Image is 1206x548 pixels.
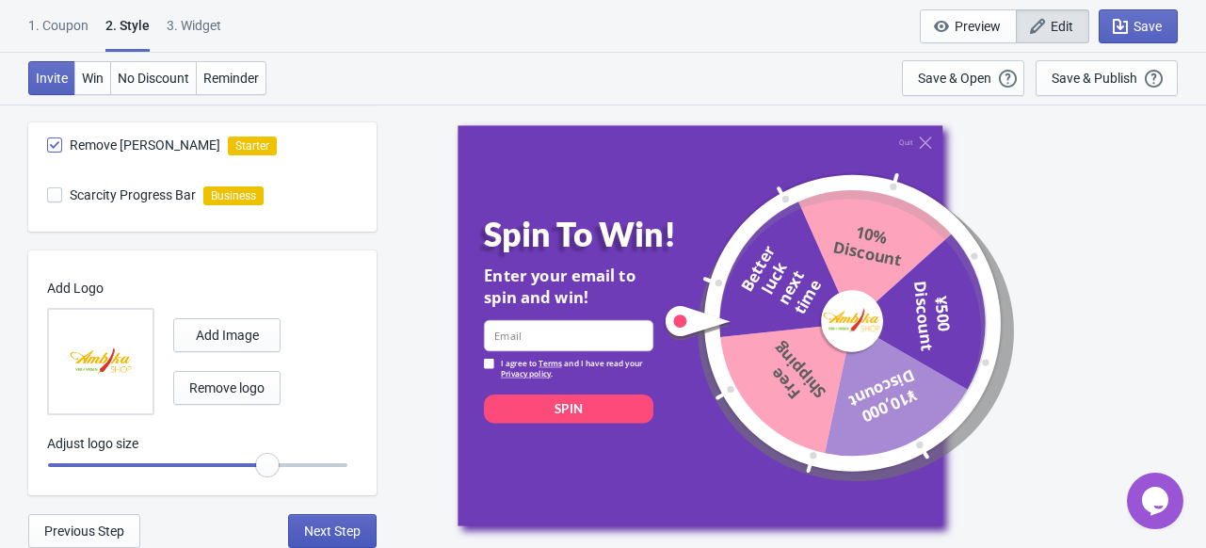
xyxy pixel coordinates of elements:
span: Edit [1051,19,1073,34]
span: Previous Step [44,524,124,539]
span: Add Image [196,328,259,343]
button: Save & Open [902,60,1024,96]
span: Save [1134,19,1162,34]
button: Edit [1016,9,1089,43]
div: 1. Coupon [28,16,88,49]
span: Remove logo [189,380,265,395]
span: Win [82,71,104,86]
i: Business [203,186,264,205]
div: Save & Publish [1052,71,1137,86]
div: Save & Open [918,71,991,86]
button: Remove logo [173,371,281,405]
p: Add Logo [47,279,348,298]
div: 2 . Style [105,16,150,52]
input: Email [484,320,653,351]
button: Win [74,61,111,95]
div: I agree to and I have read your . [501,359,653,379]
div: SPIN [555,399,583,416]
span: Invite [36,71,68,86]
button: Reminder [196,61,266,95]
div: Spin To Win! [484,215,687,255]
a: Terms [539,358,561,368]
a: Privacy policy [501,368,551,379]
span: Remove [PERSON_NAME] [70,136,220,154]
iframe: chat widget [1127,473,1187,529]
span: Scarcity Progress Bar [70,185,196,204]
button: Save & Publish [1036,60,1178,96]
button: Add Image [173,318,281,352]
div: Quit [899,138,912,147]
img: 1754458707948.jpg [68,329,134,395]
span: Preview [955,19,1001,34]
div: 3. Widget [167,16,221,49]
span: No Discount [118,71,189,86]
span: Next Step [304,524,361,539]
i: Starter [228,137,277,155]
button: Save [1099,9,1178,43]
button: Previous Step [28,514,140,548]
button: Preview [920,9,1017,43]
button: No Discount [110,61,197,95]
button: Invite [28,61,75,95]
span: Reminder [203,71,259,86]
button: Next Step [288,514,377,548]
p: Adjust logo size [47,434,348,454]
div: Enter your email to spin and win! [484,265,653,307]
